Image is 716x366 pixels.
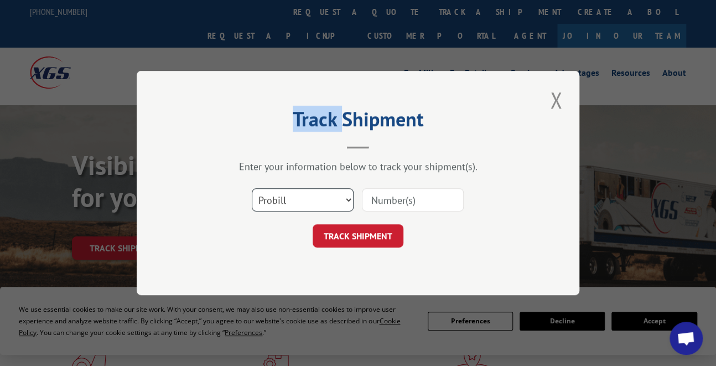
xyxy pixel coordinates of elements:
h2: Track Shipment [192,111,524,132]
div: Enter your information below to track your shipment(s). [192,160,524,173]
button: TRACK SHIPMENT [313,224,403,248]
a: Open chat [670,322,703,355]
input: Number(s) [362,188,464,212]
button: Close modal [547,85,565,115]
